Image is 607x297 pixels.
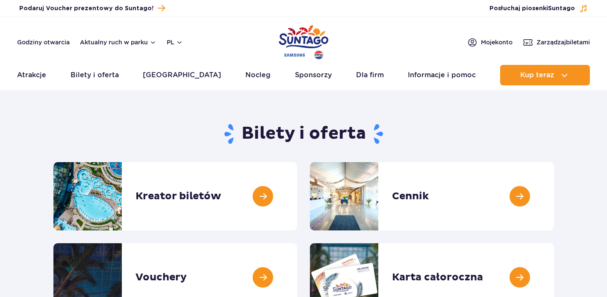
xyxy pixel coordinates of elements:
[356,65,384,85] a: Dla firm
[17,38,70,47] a: Godziny otwarcia
[53,123,554,145] h1: Bilety i oferta
[71,65,119,85] a: Bilety i oferta
[536,38,590,47] span: Zarządzaj biletami
[167,38,183,47] button: pl
[408,65,476,85] a: Informacje i pomoc
[80,39,156,46] button: Aktualny ruch w parku
[489,4,588,13] button: Posłuchaj piosenkiSuntago
[548,6,575,12] span: Suntago
[520,71,554,79] span: Kup teraz
[523,37,590,47] a: Zarządzajbiletami
[143,65,221,85] a: [GEOGRAPHIC_DATA]
[295,65,332,85] a: Sponsorzy
[19,3,165,14] a: Podaruj Voucher prezentowy do Suntago!
[500,65,590,85] button: Kup teraz
[467,37,513,47] a: Mojekonto
[279,21,328,61] a: Park of Poland
[489,4,575,13] span: Posłuchaj piosenki
[481,38,513,47] span: Moje konto
[245,65,271,85] a: Nocleg
[17,65,46,85] a: Atrakcje
[19,4,153,13] span: Podaruj Voucher prezentowy do Suntago!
